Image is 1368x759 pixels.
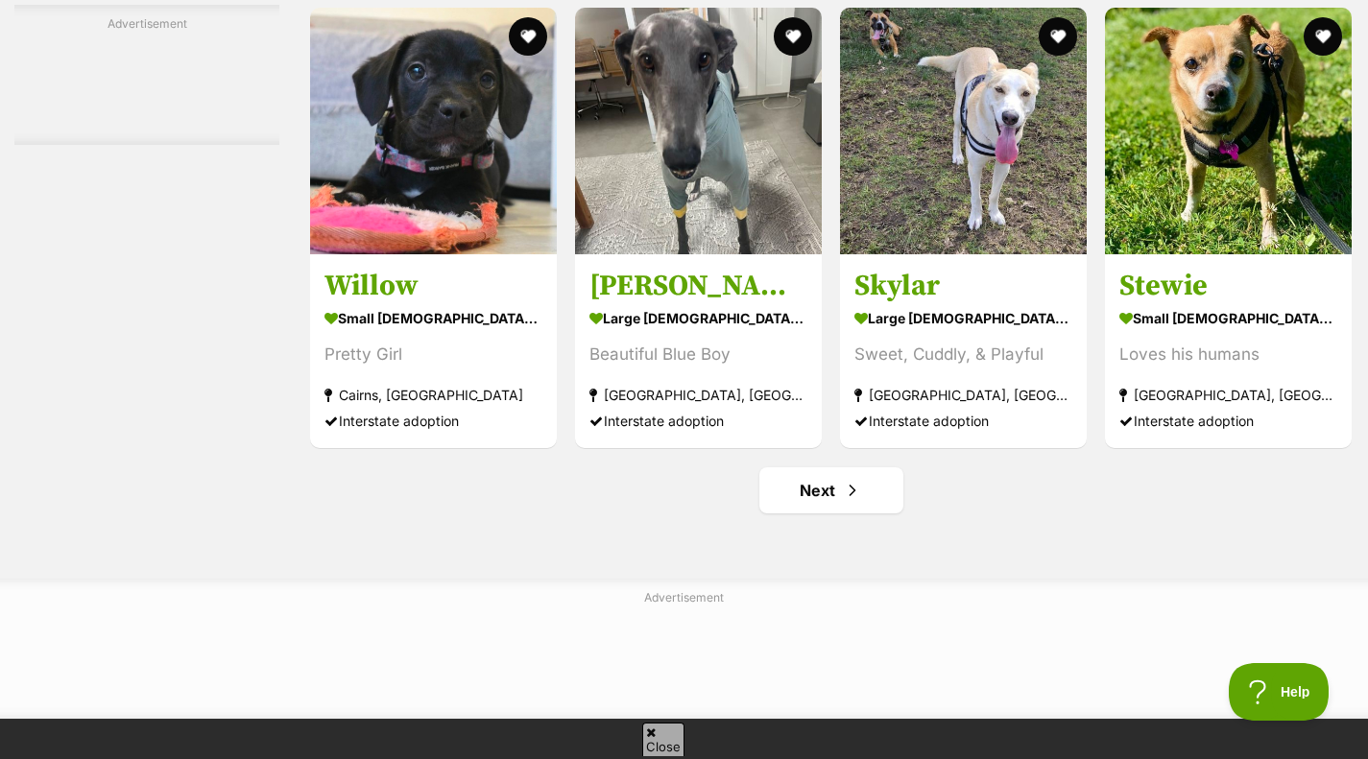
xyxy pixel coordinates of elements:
[759,467,903,513] a: Next page
[589,342,807,368] div: Beautiful Blue Boy
[589,268,807,304] h3: [PERSON_NAME]
[1119,382,1337,408] strong: [GEOGRAPHIC_DATA], [GEOGRAPHIC_DATA]
[854,342,1072,368] div: Sweet, Cuddly, & Playful
[509,17,547,56] button: favourite
[642,723,684,756] span: Close
[310,253,557,448] a: Willow small [DEMOGRAPHIC_DATA] Dog Pretty Girl Cairns, [GEOGRAPHIC_DATA] Interstate adoption
[589,304,807,332] strong: large [DEMOGRAPHIC_DATA] Dog
[1304,17,1342,56] button: favourite
[854,268,1072,304] h3: Skylar
[310,8,557,254] img: Willow - French Bulldog
[324,268,542,304] h3: Willow
[854,382,1072,408] strong: [GEOGRAPHIC_DATA], [GEOGRAPHIC_DATA]
[1119,304,1337,332] strong: small [DEMOGRAPHIC_DATA] Dog
[589,382,807,408] strong: [GEOGRAPHIC_DATA], [GEOGRAPHIC_DATA]
[308,467,1354,513] nav: Pagination
[854,408,1072,434] div: Interstate adoption
[1119,342,1337,368] div: Loves his humans
[324,342,542,368] div: Pretty Girl
[1105,253,1352,448] a: Stewie small [DEMOGRAPHIC_DATA] Dog Loves his humans [GEOGRAPHIC_DATA], [GEOGRAPHIC_DATA] Interst...
[1119,268,1337,304] h3: Stewie
[840,8,1087,254] img: Skylar - Dingo x Siberian Husky Dog
[774,17,812,56] button: favourite
[854,304,1072,332] strong: large [DEMOGRAPHIC_DATA] Dog
[1105,8,1352,254] img: Stewie - Jack Russell Terrier Dog
[575,253,822,448] a: [PERSON_NAME] large [DEMOGRAPHIC_DATA] Dog Beautiful Blue Boy [GEOGRAPHIC_DATA], [GEOGRAPHIC_DATA...
[1229,663,1330,721] iframe: Help Scout Beacon - Open
[14,5,279,145] div: Advertisement
[324,408,542,434] div: Interstate adoption
[575,8,822,254] img: Marcus - Greyhound Dog
[324,304,542,332] strong: small [DEMOGRAPHIC_DATA] Dog
[589,408,807,434] div: Interstate adoption
[1039,17,1077,56] button: favourite
[840,253,1087,448] a: Skylar large [DEMOGRAPHIC_DATA] Dog Sweet, Cuddly, & Playful [GEOGRAPHIC_DATA], [GEOGRAPHIC_DATA]...
[324,382,542,408] strong: Cairns, [GEOGRAPHIC_DATA]
[1119,408,1337,434] div: Interstate adoption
